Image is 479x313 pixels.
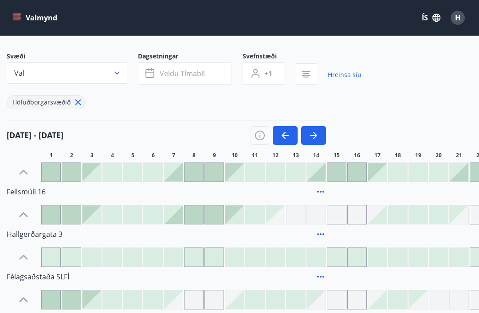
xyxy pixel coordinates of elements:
span: 6 [152,152,155,159]
h4: [DATE] - [DATE] [7,129,63,141]
span: H [455,13,460,23]
span: Fellsmúli 16 [7,187,46,197]
span: Dagsetningar [138,52,243,62]
button: H [447,7,468,28]
span: Val [14,68,24,78]
span: Svæði [7,52,138,62]
a: Hreinsa síu [328,65,361,85]
span: 3 [90,152,94,159]
span: 21 [456,152,462,159]
span: 11 [252,152,258,159]
span: 8 [192,152,196,159]
span: Hallgerðargata 3 [7,229,63,239]
span: 18 [395,152,401,159]
span: 12 [272,152,279,159]
button: +1 [243,62,284,85]
span: 19 [415,152,421,159]
div: Höfuðborgarsvæðið [7,95,86,109]
button: menu [11,10,61,26]
span: 9 [213,152,216,159]
span: 4 [111,152,114,159]
span: 10 [232,152,238,159]
span: 1 [50,152,53,159]
span: 13 [293,152,299,159]
span: 7 [172,152,175,159]
span: 20 [436,152,442,159]
span: Svefnstæði [243,52,295,62]
span: 2 [70,152,73,159]
span: 17 [374,152,381,159]
span: Félagsaðstaða SLFÍ [7,272,69,282]
button: Val [7,62,127,84]
span: Höfuðborgarsvæðið [12,98,71,106]
button: Veldu tímabil [138,62,232,85]
span: 15 [334,152,340,159]
span: 16 [354,152,360,159]
span: +1 [264,69,272,78]
button: ÍS [417,10,445,26]
span: 5 [131,152,134,159]
span: 14 [313,152,319,159]
span: Veldu tímabil [160,69,205,78]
